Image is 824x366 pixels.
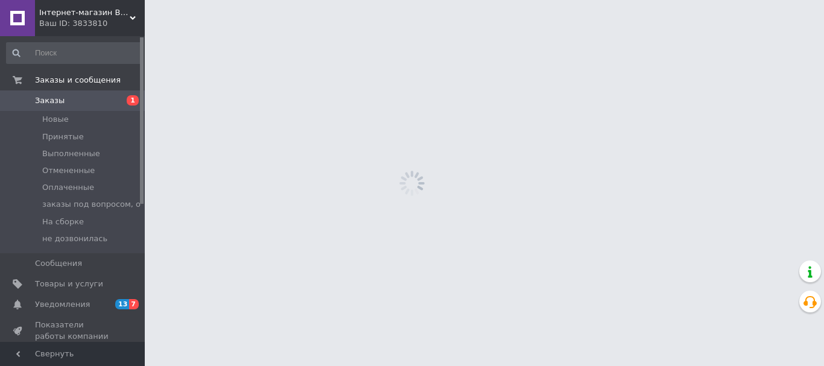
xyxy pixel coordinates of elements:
div: Ваш ID: 3833810 [39,18,145,29]
span: Заказы [35,95,65,106]
span: 1 [127,95,139,106]
input: Поиск [6,42,142,64]
span: 7 [129,299,139,309]
span: Показатели работы компании [35,320,112,341]
span: Уведомления [35,299,90,310]
span: 13 [115,299,129,309]
span: Заказы и сообщения [35,75,121,86]
span: Принятые [42,131,84,142]
span: не дозвонилась [42,233,107,244]
span: Отмененные [42,165,95,176]
span: Інтернет-магазин B-cycle [39,7,130,18]
span: На сборке [42,216,84,227]
span: Сообщения [35,258,82,269]
span: Новые [42,114,69,125]
span: Оплаченные [42,182,94,193]
span: Товары и услуги [35,279,103,289]
span: Выполненные [42,148,100,159]
span: заказы под вопросом, о [42,199,141,210]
